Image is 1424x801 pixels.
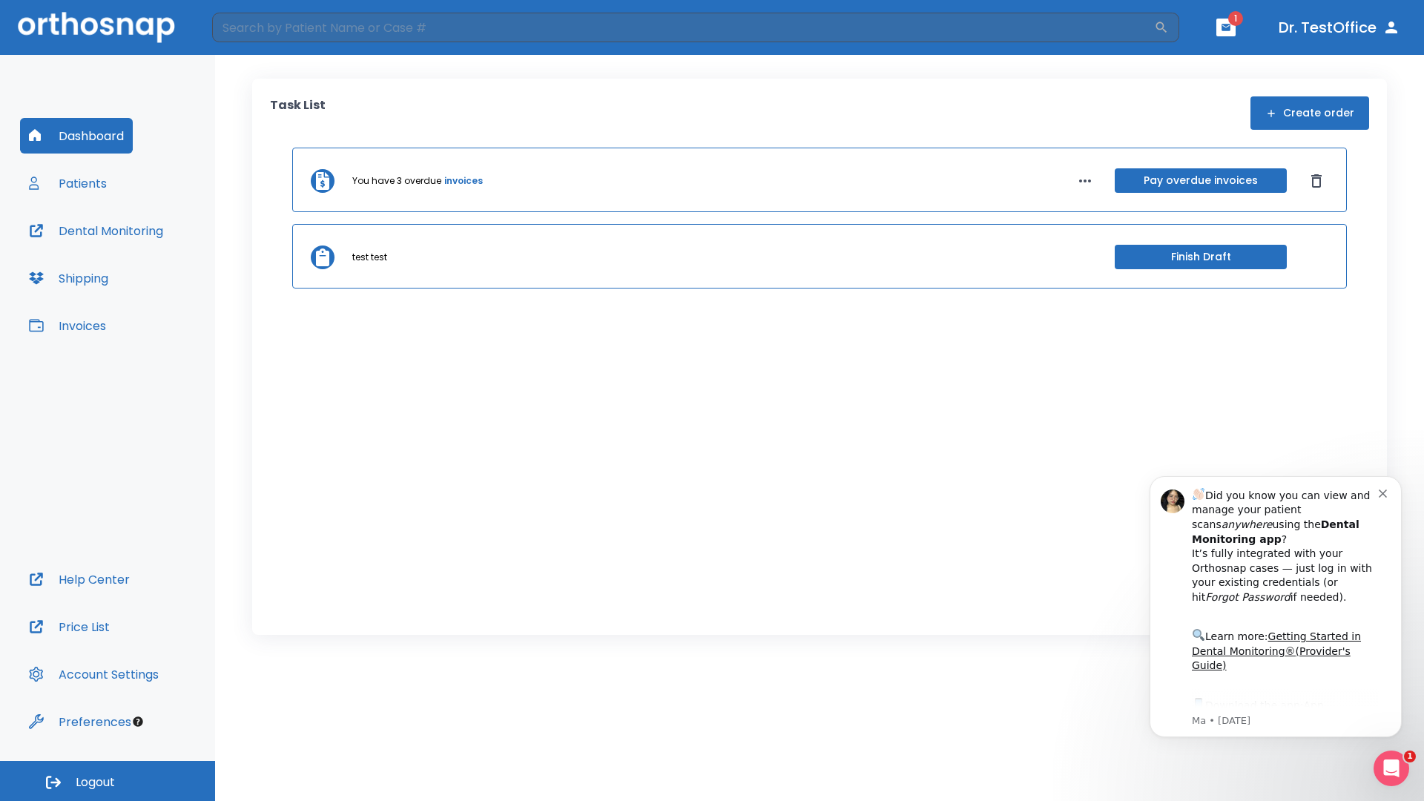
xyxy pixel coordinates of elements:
[20,165,116,201] button: Patients
[270,96,326,130] p: Task List
[352,174,441,188] p: You have 3 overdue
[76,774,115,791] span: Logout
[1228,11,1243,26] span: 1
[20,260,117,296] button: Shipping
[1273,14,1406,41] button: Dr. TestOffice
[20,561,139,597] button: Help Center
[212,13,1154,42] input: Search by Patient Name or Case #
[352,251,387,264] p: test test
[1250,96,1369,130] button: Create order
[20,656,168,692] button: Account Settings
[131,715,145,728] div: Tooltip anchor
[1374,751,1409,786] iframe: Intercom live chat
[444,174,483,188] a: invoices
[1305,169,1328,193] button: Dismiss
[65,245,197,272] a: App Store
[1127,454,1424,761] iframe: Intercom notifications message
[65,260,251,274] p: Message from Ma, sent 3w ago
[20,213,172,248] button: Dental Monitoring
[251,32,263,44] button: Dismiss notification
[20,118,133,154] button: Dashboard
[20,609,119,645] button: Price List
[20,308,115,343] button: Invoices
[65,242,251,317] div: Download the app: | ​ Let us know if you need help getting started!
[18,12,175,42] img: Orthosnap
[1115,168,1287,193] button: Pay overdue invoices
[20,704,140,739] button: Preferences
[1115,245,1287,269] button: Finish Draft
[1404,751,1416,762] span: 1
